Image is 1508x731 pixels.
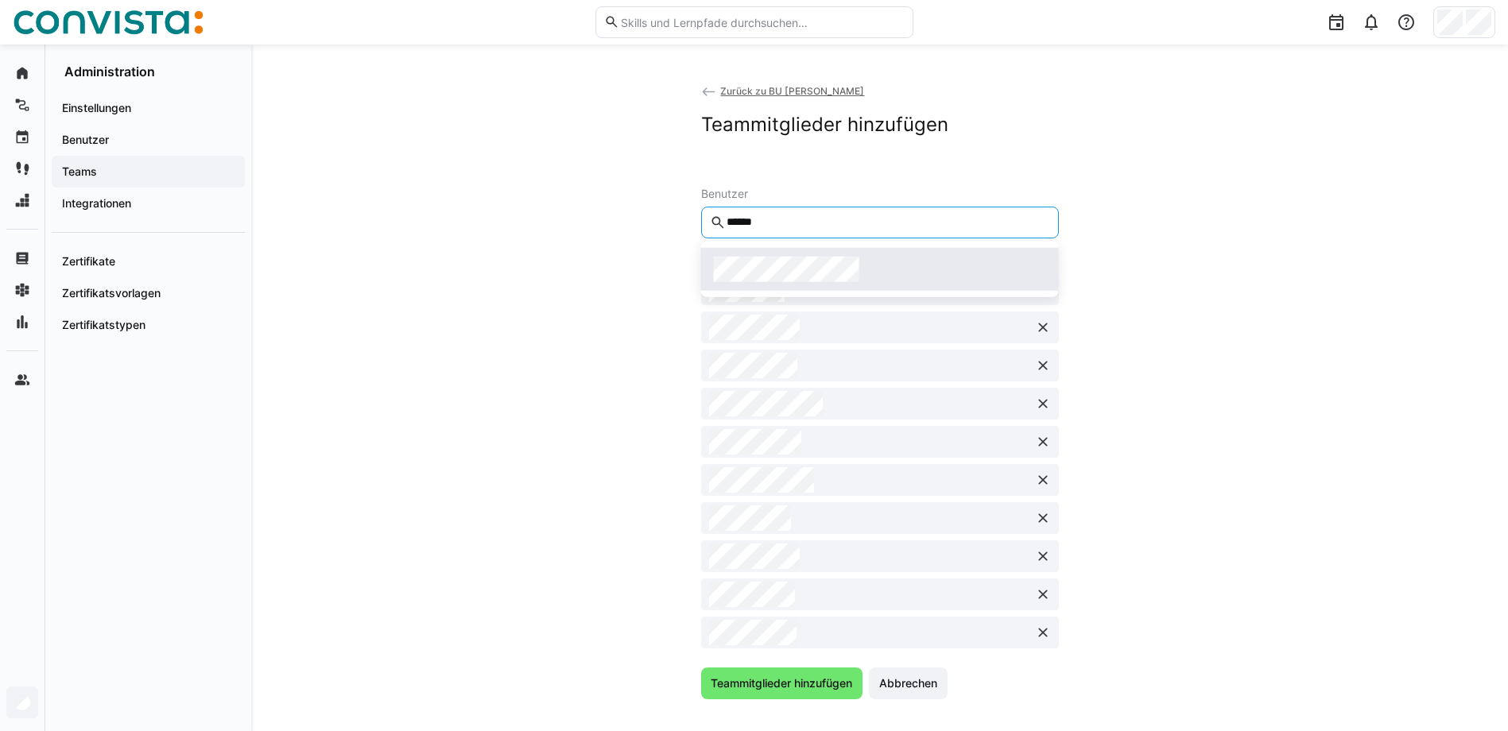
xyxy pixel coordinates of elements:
span: Zurück zu BU [PERSON_NAME] [720,85,864,97]
button: Abbrechen [869,667,948,699]
a: Zurück zu BU [PERSON_NAME] [701,85,865,97]
h2: Teammitglieder hinzufügen [701,113,1059,137]
span: Abbrechen [877,675,940,691]
button: Teammitglieder hinzufügen [701,667,863,699]
input: Skills und Lernpfade durchsuchen… [619,15,904,29]
span: Teammitglieder hinzufügen [708,675,855,691]
div: Benutzer [701,188,1059,200]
